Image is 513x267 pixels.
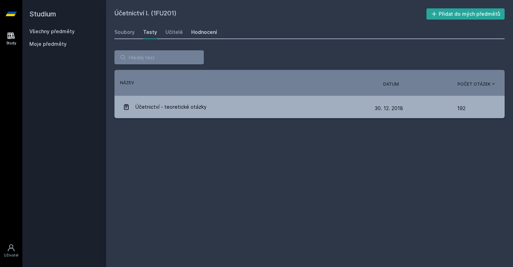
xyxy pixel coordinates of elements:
[458,81,496,87] button: Počet otázek
[29,41,67,48] span: Moje předměty
[143,29,157,36] div: Testy
[458,81,491,87] span: Počet otázek
[29,28,75,34] a: Všechny předměty
[120,80,134,86] button: Název
[426,8,505,20] button: Přidat do mých předmětů
[114,29,135,36] div: Soubory
[4,253,18,258] div: Uživatel
[1,240,21,261] a: Uživatel
[143,25,157,39] a: Testy
[165,25,183,39] a: Učitelé
[191,29,217,36] div: Hodnocení
[114,8,426,20] h2: Účetnictví I. (1FU201)
[114,25,135,39] a: Soubory
[191,25,217,39] a: Hodnocení
[114,50,204,64] input: Hledej test
[6,41,16,46] div: Study
[1,28,21,49] a: Study
[114,96,505,118] a: Účetnictví - teoretické otázky 30. 12. 2018 192
[135,100,207,114] span: Účetnictví - teoretické otázky
[165,29,183,36] div: Učitelé
[383,81,399,87] button: Datum
[457,101,466,115] span: 192
[375,105,403,111] span: 30. 12. 2018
